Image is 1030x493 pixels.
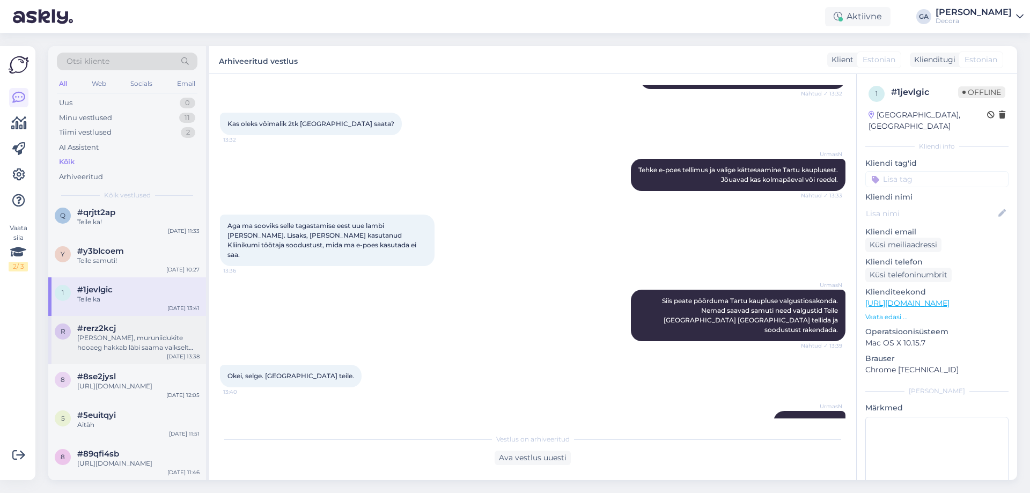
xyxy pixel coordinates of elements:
div: Decora [936,17,1012,25]
span: #y3blcoem [77,246,124,256]
span: Kena päeva jätku! [781,418,838,426]
span: Estonian [965,54,997,65]
span: #rerz2kcj [77,323,116,333]
span: Nähtud ✓ 13:32 [801,90,842,98]
div: [DATE] 13:38 [167,352,200,360]
span: 8 [61,453,65,461]
span: Okei, selge. [GEOGRAPHIC_DATA] teile. [227,372,354,380]
span: Kõik vestlused [104,190,151,200]
div: Arhiveeritud [59,172,103,182]
div: 11 [179,113,195,123]
span: UrmasN [802,150,842,158]
p: Brauser [865,353,1009,364]
span: Offline [958,86,1005,98]
div: Teile ka [77,295,200,304]
div: [URL][DOMAIN_NAME] [77,459,200,468]
div: 2 / 3 [9,262,28,271]
div: [PERSON_NAME], muruniidukite hooaeg hakkab läbi saama vaikselt juba. [77,333,200,352]
div: Kõik [59,157,75,167]
span: Kas oleks võimalik 2tk [GEOGRAPHIC_DATA] saata? [227,120,394,128]
div: [DATE] 11:51 [169,430,200,438]
span: 5 [61,414,65,422]
div: [GEOGRAPHIC_DATA], [GEOGRAPHIC_DATA] [869,109,987,132]
div: Aitäh [77,420,200,430]
p: Kliendi email [865,226,1009,238]
span: y [61,250,65,258]
span: q [60,211,65,219]
div: Email [175,77,197,91]
div: Minu vestlused [59,113,112,123]
a: [PERSON_NAME]Decora [936,8,1024,25]
div: Klient [827,54,854,65]
div: Aktiivne [825,7,891,26]
div: Socials [128,77,154,91]
span: 1 [876,90,878,98]
a: [URL][DOMAIN_NAME] [865,298,950,308]
p: Kliendi tag'id [865,158,1009,169]
span: #89qfi4sb [77,449,119,459]
span: #qrjtt2ap [77,208,115,217]
p: Chrome [TECHNICAL_ID] [865,364,1009,376]
div: [DATE] 12:05 [166,391,200,399]
span: Estonian [863,54,895,65]
span: #1jevlgic [77,285,113,295]
p: Operatsioonisüsteem [865,326,1009,337]
div: 0 [180,98,195,108]
p: Märkmed [865,402,1009,414]
div: # 1jevlgic [891,86,958,99]
span: Vestlus on arhiveeritud [496,435,570,444]
span: UrmasN [802,281,842,289]
label: Arhiveeritud vestlus [219,53,298,67]
div: Ava vestlus uuesti [495,451,571,465]
p: Kliendi nimi [865,192,1009,203]
span: 13:40 [223,388,263,396]
div: [DATE] 13:41 [167,304,200,312]
span: #8se2jysl [77,372,116,381]
div: [PERSON_NAME] [936,8,1012,17]
span: 13:32 [223,136,263,144]
span: Nähtud ✓ 13:39 [801,342,842,350]
div: Küsi telefoninumbrit [865,268,952,282]
div: [PERSON_NAME] [865,386,1009,396]
div: [DATE] 11:46 [167,468,200,476]
div: GA [916,9,931,24]
div: Tiimi vestlused [59,127,112,138]
div: [DATE] 11:33 [168,227,200,235]
div: Teile samuti! [77,256,200,266]
span: Otsi kliente [67,56,109,67]
input: Lisa nimi [866,208,996,219]
div: Web [90,77,108,91]
img: Askly Logo [9,55,29,75]
p: Klienditeekond [865,286,1009,298]
div: [URL][DOMAIN_NAME] [77,381,200,391]
div: Kliendi info [865,142,1009,151]
div: Klienditugi [910,54,955,65]
span: Nähtud ✓ 13:33 [801,192,842,200]
p: Mac OS X 10.15.7 [865,337,1009,349]
div: Vaata siia [9,223,28,271]
p: Vaata edasi ... [865,312,1009,322]
div: AI Assistent [59,142,99,153]
span: r [61,327,65,335]
div: Uus [59,98,72,108]
div: Teile ka! [77,217,200,227]
span: #5euitqyi [77,410,116,420]
span: Aga ma sooviks selle tagastamise eest uue lambi [PERSON_NAME]. Lisaks, [PERSON_NAME] kasutanud Kl... [227,222,418,259]
div: 2 [181,127,195,138]
span: Siis peate pöörduma Tartu kaupluse valgustiosakonda. Nemad saavad samuti need valgustid Teile [GE... [662,297,840,334]
div: [DATE] 10:27 [166,266,200,274]
span: 1 [62,289,64,297]
span: UrmasN [802,402,842,410]
span: Tehke e-poes tellimus ja valige kättesaamine Tartu kauplusest. Jõuavad kas kolmapäeval või reedel. [638,166,840,183]
p: Kliendi telefon [865,256,1009,268]
div: All [57,77,69,91]
span: 13:36 [223,267,263,275]
span: 8 [61,376,65,384]
div: Küsi meiliaadressi [865,238,941,252]
input: Lisa tag [865,171,1009,187]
